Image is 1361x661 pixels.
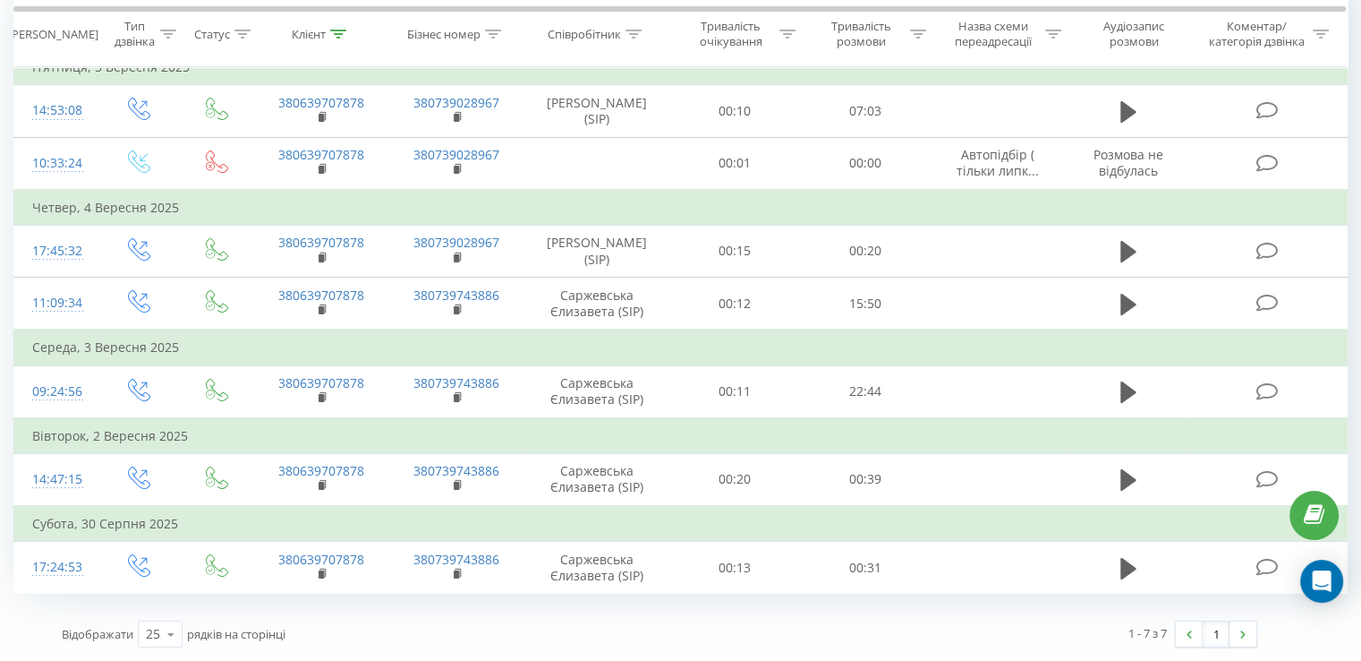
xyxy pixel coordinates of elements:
[413,551,499,568] a: 380739743886
[800,365,930,418] td: 22:44
[670,85,800,137] td: 00:10
[8,26,98,41] div: [PERSON_NAME]
[278,94,364,111] a: 380639707878
[407,26,481,41] div: Бізнес номер
[32,286,80,321] div: 11:09:34
[278,234,364,251] a: 380639707878
[62,626,133,642] span: Відображати
[32,374,80,409] div: 09:24:56
[947,19,1041,49] div: Назва схеми переадресації
[187,626,285,642] span: рядків на сторінці
[524,365,670,418] td: Саржевська Єлизавета (SIP)
[14,190,1348,226] td: Четвер, 4 Вересня 2025
[800,225,930,277] td: 00:20
[524,542,670,594] td: Саржевська Єлизавета (SIP)
[816,19,906,49] div: Тривалість розмови
[14,49,1348,85] td: П’ятниця, 5 Вересня 2025
[413,94,499,111] a: 380739028967
[14,330,1348,365] td: Середа, 3 Вересня 2025
[670,278,800,330] td: 00:12
[1204,19,1308,49] div: Коментар/категорія дзвінка
[278,462,364,479] a: 380639707878
[278,551,364,568] a: 380639707878
[292,26,326,41] div: Клієнт
[113,19,155,49] div: Тип дзвінка
[32,550,80,585] div: 17:24:53
[1082,19,1187,49] div: Аудіозапис розмови
[686,19,776,49] div: Тривалість очікування
[32,93,80,128] div: 14:53:08
[524,278,670,330] td: Саржевська Єлизавета (SIP)
[670,542,800,594] td: 00:13
[800,542,930,594] td: 00:31
[194,26,230,41] div: Статус
[413,146,499,163] a: 380739028967
[670,453,800,506] td: 00:20
[146,625,160,643] div: 25
[524,453,670,506] td: Саржевська Єлизавета (SIP)
[32,146,80,181] div: 10:33:24
[278,146,364,163] a: 380639707878
[14,506,1348,542] td: Субота, 30 Серпня 2025
[413,462,499,479] a: 380739743886
[1093,146,1163,179] span: Розмова не відбулась
[800,137,930,190] td: 00:00
[670,225,800,277] td: 00:15
[800,85,930,137] td: 07:03
[800,453,930,506] td: 00:39
[1300,560,1343,603] div: Open Intercom Messenger
[548,26,621,41] div: Співробітник
[957,146,1039,179] span: Автопідбір ( тільки липк...
[278,374,364,391] a: 380639707878
[1128,624,1167,642] div: 1 - 7 з 7
[1203,622,1229,647] a: 1
[413,374,499,391] a: 380739743886
[524,85,670,137] td: [PERSON_NAME] (SIP)
[14,418,1348,454] td: Вівторок, 2 Вересня 2025
[670,365,800,418] td: 00:11
[800,278,930,330] td: 15:50
[670,137,800,190] td: 00:01
[32,234,80,269] div: 17:45:32
[32,462,80,497] div: 14:47:15
[524,225,670,277] td: [PERSON_NAME] (SIP)
[278,287,364,304] a: 380639707878
[413,234,499,251] a: 380739028967
[413,287,499,304] a: 380739743886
